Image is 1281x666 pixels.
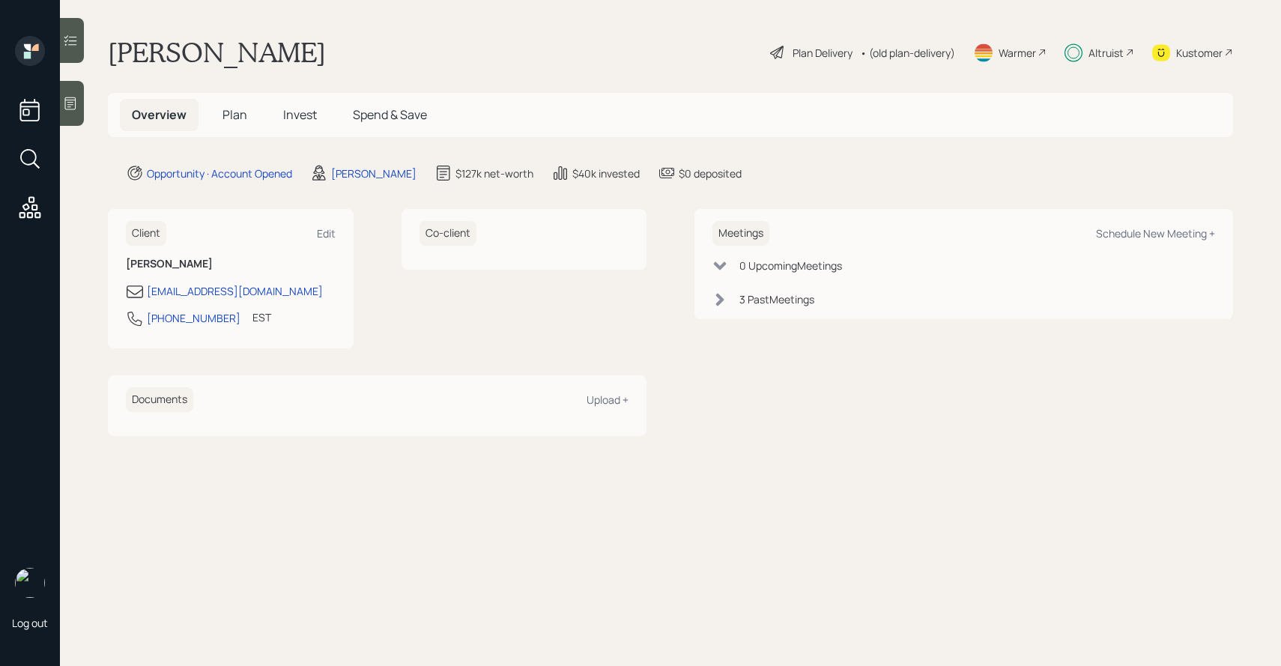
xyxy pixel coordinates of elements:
[860,45,955,61] div: • (old plan-delivery)
[147,310,240,326] div: [PHONE_NUMBER]
[331,166,417,181] div: [PERSON_NAME]
[572,166,640,181] div: $40k invested
[317,226,336,240] div: Edit
[1096,226,1215,240] div: Schedule New Meeting +
[420,221,476,246] h6: Co-client
[739,258,842,273] div: 0 Upcoming Meeting s
[252,309,271,325] div: EST
[15,568,45,598] img: sami-boghos-headshot.png
[1176,45,1223,61] div: Kustomer
[108,36,326,69] h1: [PERSON_NAME]
[353,106,427,123] span: Spend & Save
[147,283,323,299] div: [EMAIL_ADDRESS][DOMAIN_NAME]
[1088,45,1124,61] div: Altruist
[126,258,336,270] h6: [PERSON_NAME]
[126,387,193,412] h6: Documents
[12,616,48,630] div: Log out
[999,45,1036,61] div: Warmer
[126,221,166,246] h6: Client
[147,166,292,181] div: Opportunity · Account Opened
[455,166,533,181] div: $127k net-worth
[587,393,629,407] div: Upload +
[793,45,853,61] div: Plan Delivery
[712,221,769,246] h6: Meetings
[679,166,742,181] div: $0 deposited
[222,106,247,123] span: Plan
[132,106,187,123] span: Overview
[739,291,814,307] div: 3 Past Meeting s
[283,106,317,123] span: Invest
